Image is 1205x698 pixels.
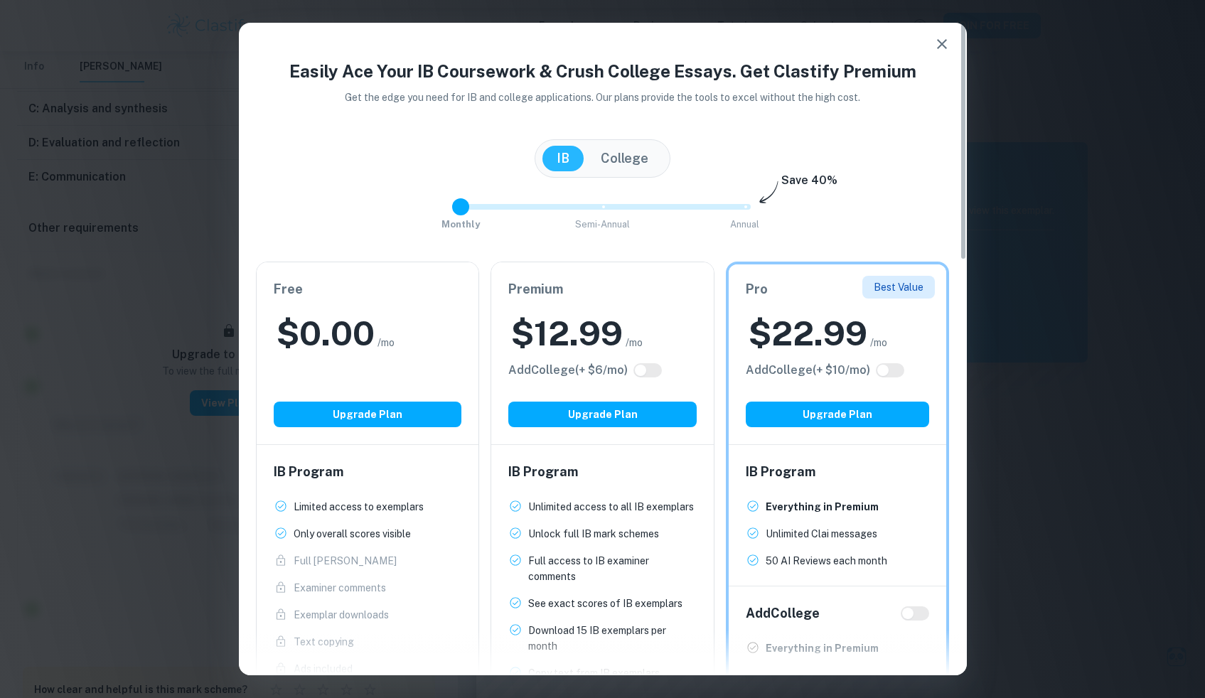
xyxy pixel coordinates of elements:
[294,526,411,542] p: Only overall scores visible
[277,311,375,356] h2: $ 0.00
[294,580,386,596] p: Examiner comments
[528,623,697,654] p: Download 15 IB exemplars per month
[508,362,628,379] h6: Click to see all the additional College features.
[746,462,930,482] h6: IB Program
[274,402,462,427] button: Upgrade Plan
[294,553,397,569] p: Full [PERSON_NAME]
[587,146,663,171] button: College
[377,335,395,350] span: /mo
[746,362,870,379] h6: Click to see all the additional College features.
[766,499,879,515] p: Everything in Premium
[746,402,930,427] button: Upgrade Plan
[511,311,623,356] h2: $ 12.99
[256,58,950,84] h4: Easily Ace Your IB Coursework & Crush College Essays. Get Clastify Premium
[626,335,643,350] span: /mo
[874,279,923,295] p: Best Value
[749,311,867,356] h2: $ 22.99
[575,219,630,230] span: Semi-Annual
[766,526,877,542] p: Unlimited Clai messages
[441,219,480,230] span: Monthly
[508,279,697,299] h6: Premium
[274,279,462,299] h6: Free
[294,499,424,515] p: Limited access to exemplars
[542,146,584,171] button: IB
[508,402,697,427] button: Upgrade Plan
[325,90,880,105] p: Get the edge you need for IB and college applications. Our plans provide the tools to excel witho...
[746,279,930,299] h6: Pro
[746,603,820,623] h6: Add College
[781,172,837,196] h6: Save 40%
[294,607,389,623] p: Exemplar downloads
[508,462,697,482] h6: IB Program
[759,181,778,205] img: subscription-arrow.svg
[528,499,694,515] p: Unlimited access to all IB exemplars
[528,553,697,584] p: Full access to IB examiner comments
[528,526,659,542] p: Unlock full IB mark schemes
[730,219,759,230] span: Annual
[274,462,462,482] h6: IB Program
[528,596,682,611] p: See exact scores of IB exemplars
[870,335,887,350] span: /mo
[766,553,887,569] p: 50 AI Reviews each month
